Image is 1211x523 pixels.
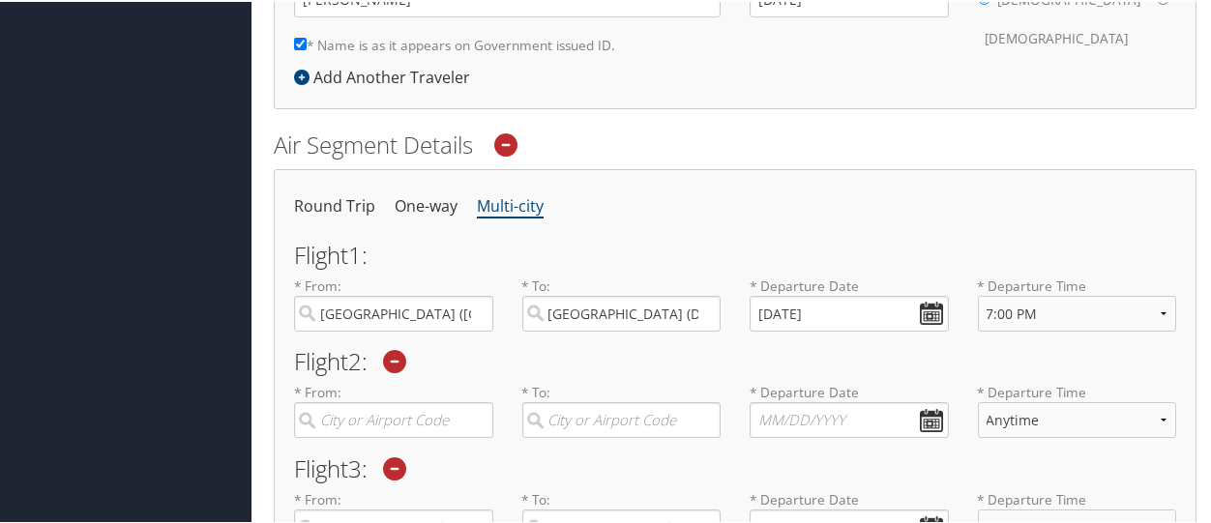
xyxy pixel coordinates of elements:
[294,242,1176,265] h2: Flight 1 :
[750,381,949,400] label: * Departure Date
[978,294,1177,330] select: * Departure Time
[294,36,307,48] input: * Name is as it appears on Government issued ID.
[522,381,722,436] label: * To:
[294,455,1176,479] h2: Flight 3 :
[395,188,458,222] li: One-way
[986,18,1129,55] label: [DEMOGRAPHIC_DATA]
[294,348,1176,371] h2: Flight 2 :
[294,381,493,436] label: * From:
[978,275,1177,345] label: * Departure Time
[294,25,615,61] label: * Name is as it appears on Government issued ID.
[294,275,493,330] label: * From:
[294,64,480,87] div: Add Another Traveler
[750,400,949,436] input: MM/DD/YYYY
[750,275,949,294] label: * Departure Date
[522,400,722,436] input: City or Airport Code
[274,127,1196,160] h2: Air Segment Details
[978,381,1177,451] label: * Departure Time
[750,488,949,508] label: * Departure Date
[978,400,1177,436] select: * Departure Time
[294,188,375,222] li: Round Trip
[522,294,722,330] input: City or Airport Code
[294,400,493,436] input: City or Airport Code
[294,294,493,330] input: City or Airport Code
[477,188,544,222] li: Multi-city
[750,294,949,330] input: MM/DD/YYYY
[522,275,722,330] label: * To:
